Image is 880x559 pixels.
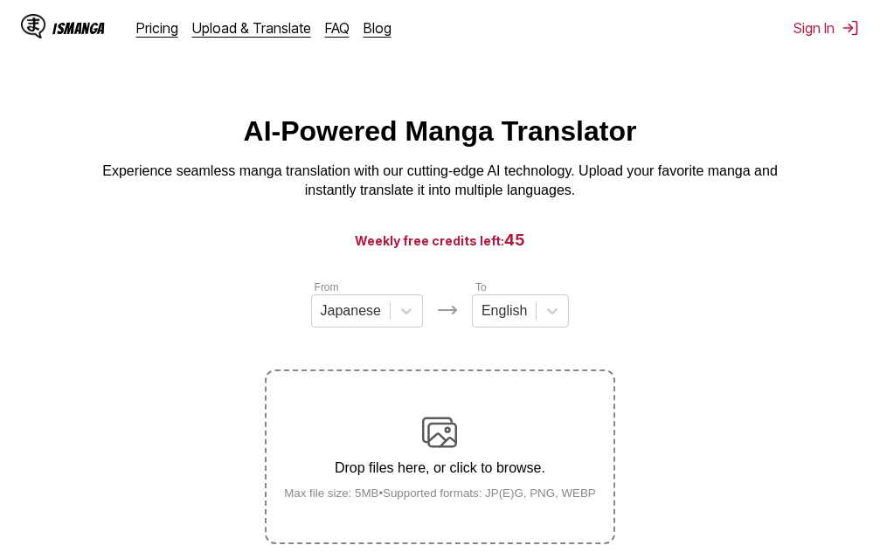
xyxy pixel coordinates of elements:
div: IsManga [52,20,105,37]
p: Experience seamless manga translation with our cutting-edge AI technology. Upload your favorite m... [91,162,790,201]
a: IsManga LogoIsManga [21,14,136,42]
a: Upload & Translate [192,19,311,37]
small: Max file size: 5MB • Supported formats: JP(E)G, PNG, WEBP [270,487,610,500]
a: Pricing [136,19,178,37]
label: From [315,281,339,293]
h1: AI-Powered Manga Translator [244,115,637,148]
img: IsManga Logo [21,14,45,38]
span: 45 [504,231,525,249]
p: Drop files here, or click to browse. [270,460,610,476]
a: Blog [364,19,391,37]
label: To [475,281,487,293]
button: Sign In [793,19,859,37]
h3: Weekly free credits left: [42,229,838,251]
img: Sign out [842,19,859,37]
a: FAQ [325,19,350,37]
img: Languages icon [437,300,458,321]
